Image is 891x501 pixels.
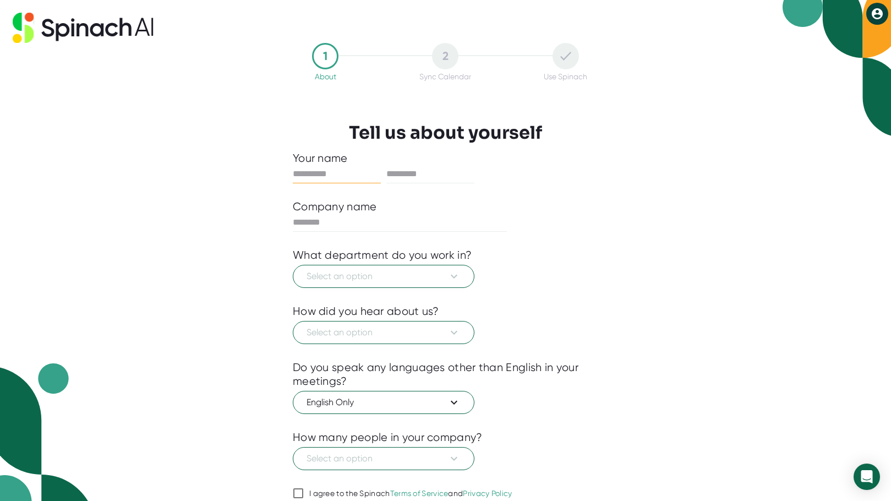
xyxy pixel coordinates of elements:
div: Do you speak any languages other than English in your meetings? [293,361,598,388]
a: Privacy Policy [463,489,512,498]
div: I agree to the Spinach and [309,489,512,499]
div: What department do you work in? [293,248,472,262]
button: Select an option [293,447,474,470]
span: Select an option [307,270,461,283]
div: How did you hear about us? [293,304,439,318]
button: Select an option [293,321,474,344]
div: About [315,72,336,81]
span: Select an option [307,326,461,339]
div: Your name [293,151,598,165]
span: English Only [307,396,461,409]
h3: Tell us about yourself [349,122,542,143]
span: Select an option [307,452,461,465]
div: 2 [432,43,458,69]
div: Use Spinach [544,72,587,81]
button: English Only [293,391,474,414]
div: 1 [312,43,338,69]
div: Company name [293,200,377,214]
button: Select an option [293,265,474,288]
div: Sync Calendar [419,72,471,81]
div: How many people in your company? [293,431,483,444]
a: Terms of Service [390,489,449,498]
div: Open Intercom Messenger [854,464,880,490]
